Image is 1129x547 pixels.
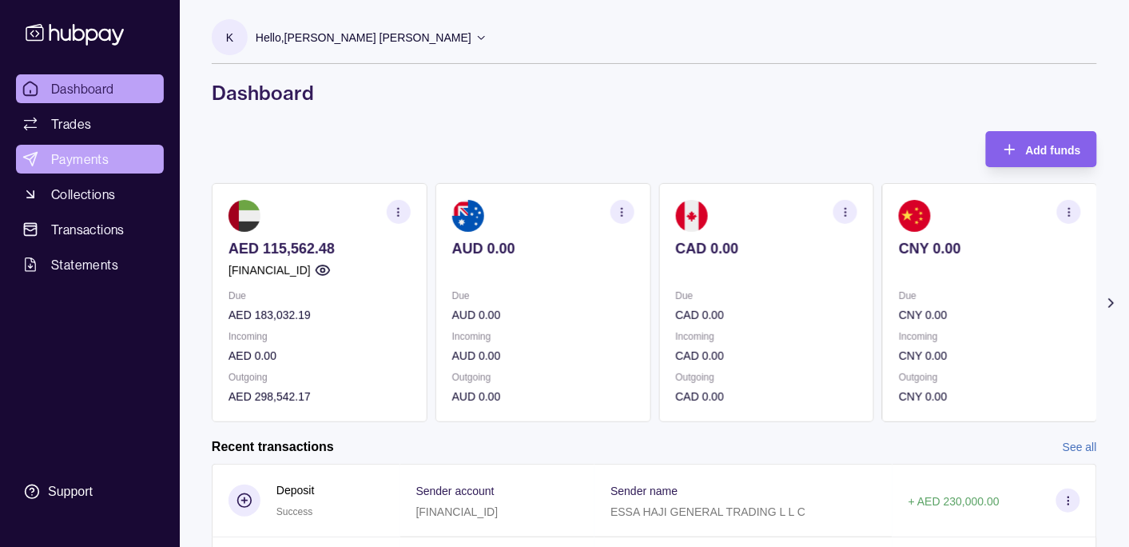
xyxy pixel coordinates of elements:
[452,388,634,405] p: AUD 0.00
[452,200,484,232] img: au
[676,347,858,365] p: CAD 0.00
[51,185,115,204] span: Collections
[229,369,411,386] p: Outgoing
[16,215,164,244] a: Transactions
[229,262,311,279] p: [FINANCIAL_ID]
[229,388,411,405] p: AED 298,542.17
[899,287,1081,305] p: Due
[212,80,1097,106] h1: Dashboard
[226,29,233,46] p: K
[51,150,109,169] span: Payments
[899,306,1081,324] p: CNY 0.00
[1026,144,1081,157] span: Add funds
[51,79,114,98] span: Dashboard
[229,347,411,365] p: AED 0.00
[899,328,1081,345] p: Incoming
[51,220,125,239] span: Transactions
[16,145,164,174] a: Payments
[16,180,164,209] a: Collections
[229,240,411,258] p: AED 115,562.48
[676,306,858,324] p: CAD 0.00
[276,481,314,499] p: Deposit
[51,255,118,274] span: Statements
[452,347,634,365] p: AUD 0.00
[899,369,1081,386] p: Outgoing
[676,369,858,386] p: Outgoing
[676,328,858,345] p: Incoming
[899,200,931,232] img: cn
[452,306,634,324] p: AUD 0.00
[452,369,634,386] p: Outgoing
[676,287,858,305] p: Due
[212,438,334,456] h2: Recent transactions
[452,287,634,305] p: Due
[276,506,312,517] span: Success
[416,485,495,497] p: Sender account
[416,505,499,518] p: [FINANCIAL_ID]
[16,250,164,279] a: Statements
[610,485,678,497] p: Sender name
[229,328,411,345] p: Incoming
[16,74,164,103] a: Dashboard
[1063,438,1097,456] a: See all
[676,240,858,258] p: CAD 0.00
[452,240,634,258] p: AUD 0.00
[16,110,164,138] a: Trades
[256,29,471,46] p: Hello, [PERSON_NAME] [PERSON_NAME]
[676,388,858,405] p: CAD 0.00
[899,240,1081,258] p: CNY 0.00
[51,114,91,134] span: Trades
[229,306,411,324] p: AED 183,032.19
[16,475,164,509] a: Support
[676,200,708,232] img: ca
[48,483,93,501] div: Support
[899,347,1081,365] p: CNY 0.00
[908,495,1000,508] p: + AED 230,000.00
[452,328,634,345] p: Incoming
[610,505,805,518] p: ESSA HAJI GENERAL TRADING L L C
[229,200,260,232] img: ae
[986,131,1097,167] button: Add funds
[229,287,411,305] p: Due
[899,388,1081,405] p: CNY 0.00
